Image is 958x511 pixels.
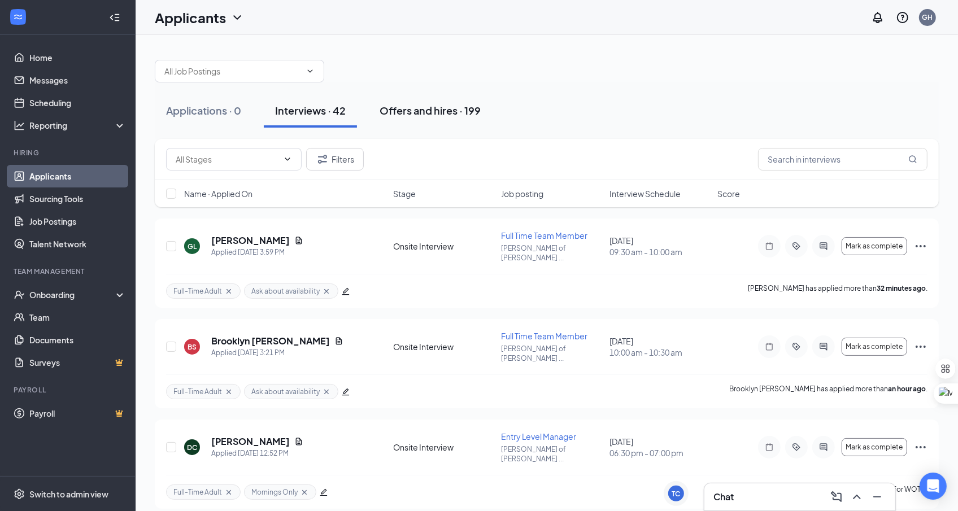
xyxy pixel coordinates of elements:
[322,387,331,396] svg: Cross
[609,188,681,199] span: Interview Schedule
[14,120,25,131] svg: Analysis
[609,335,711,358] div: [DATE]
[230,11,244,24] svg: ChevronDown
[224,287,233,296] svg: Cross
[251,487,298,497] span: Mornings Only
[393,188,416,199] span: Stage
[224,387,233,396] svg: Cross
[188,342,197,352] div: BS
[211,234,290,247] h5: [PERSON_NAME]
[188,242,197,251] div: GL
[251,286,320,296] span: Ask about availability
[870,490,884,504] svg: Minimize
[502,431,577,442] span: Entry Level Manager
[334,337,343,346] svg: Document
[717,188,740,199] span: Score
[609,447,711,458] span: 06:30 pm - 07:00 pm
[155,8,226,27] h1: Applicants
[306,148,364,171] button: Filter Filters
[842,438,907,456] button: Mark as complete
[922,12,933,22] div: GH
[12,11,24,23] svg: WorkstreamLogo
[29,329,126,351] a: Documents
[251,387,320,396] span: Ask about availability
[713,491,734,503] h3: Chat
[850,490,864,504] svg: ChevronUp
[166,103,241,117] div: Applications · 0
[502,243,603,263] p: [PERSON_NAME] of [PERSON_NAME] ...
[914,440,927,454] svg: Ellipses
[817,342,830,351] svg: ActiveChat
[817,242,830,251] svg: ActiveChat
[502,188,544,199] span: Job posting
[393,341,494,352] div: Onsite Interview
[275,103,346,117] div: Interviews · 42
[748,283,927,299] p: [PERSON_NAME] has applied more than .
[14,148,124,158] div: Hiring
[817,443,830,452] svg: ActiveChat
[173,387,222,396] span: Full-Time Adult
[294,437,303,446] svg: Document
[763,443,776,452] svg: Note
[29,165,126,187] a: Applicants
[888,385,926,393] b: an hour ago
[29,351,126,374] a: SurveysCrown
[300,488,309,497] svg: Cross
[14,488,25,500] svg: Settings
[868,488,886,506] button: Minimize
[29,233,126,255] a: Talent Network
[294,236,303,245] svg: Document
[729,384,927,399] p: Brooklyn [PERSON_NAME] has applied more than .
[846,343,903,351] span: Mark as complete
[502,331,588,341] span: Full Time Team Member
[846,443,903,451] span: Mark as complete
[790,242,803,251] svg: ActiveTag
[29,289,116,300] div: Onboarding
[790,342,803,351] svg: ActiveTag
[211,448,303,459] div: Applied [DATE] 12:52 PM
[763,342,776,351] svg: Note
[502,444,603,464] p: [PERSON_NAME] of [PERSON_NAME] ...
[211,247,303,258] div: Applied [DATE] 3:59 PM
[914,239,927,253] svg: Ellipses
[830,490,843,504] svg: ComposeMessage
[29,46,126,69] a: Home
[211,335,330,347] h5: Brooklyn [PERSON_NAME]
[211,347,343,359] div: Applied [DATE] 3:21 PM
[29,210,126,233] a: Job Postings
[380,103,481,117] div: Offers and hires · 199
[609,347,711,358] span: 10:00 am - 10:30 am
[393,442,494,453] div: Onsite Interview
[609,235,711,257] div: [DATE]
[29,69,126,91] a: Messages
[173,487,222,497] span: Full-Time Adult
[763,242,776,251] svg: Note
[29,306,126,329] a: Team
[224,488,233,497] svg: Cross
[342,287,350,295] span: edit
[758,148,927,171] input: Search in interviews
[871,11,885,24] svg: Notifications
[502,230,588,241] span: Full Time Team Member
[609,436,711,458] div: [DATE]
[502,344,603,363] p: [PERSON_NAME] of [PERSON_NAME] ...
[306,67,315,76] svg: ChevronDown
[672,489,681,499] div: TC
[176,153,278,165] input: All Stages
[320,488,328,496] span: edit
[322,287,331,296] svg: Cross
[29,120,127,131] div: Reporting
[29,91,126,114] a: Scheduling
[184,188,252,199] span: Name · Applied On
[29,187,126,210] a: Sourcing Tools
[316,152,329,166] svg: Filter
[342,388,350,396] span: edit
[877,284,926,292] b: 32 minutes ago
[14,385,124,395] div: Payroll
[896,11,909,24] svg: QuestionInfo
[14,289,25,300] svg: UserCheck
[790,443,803,452] svg: ActiveTag
[187,443,197,452] div: DC
[211,435,290,448] h5: [PERSON_NAME]
[29,488,108,500] div: Switch to admin view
